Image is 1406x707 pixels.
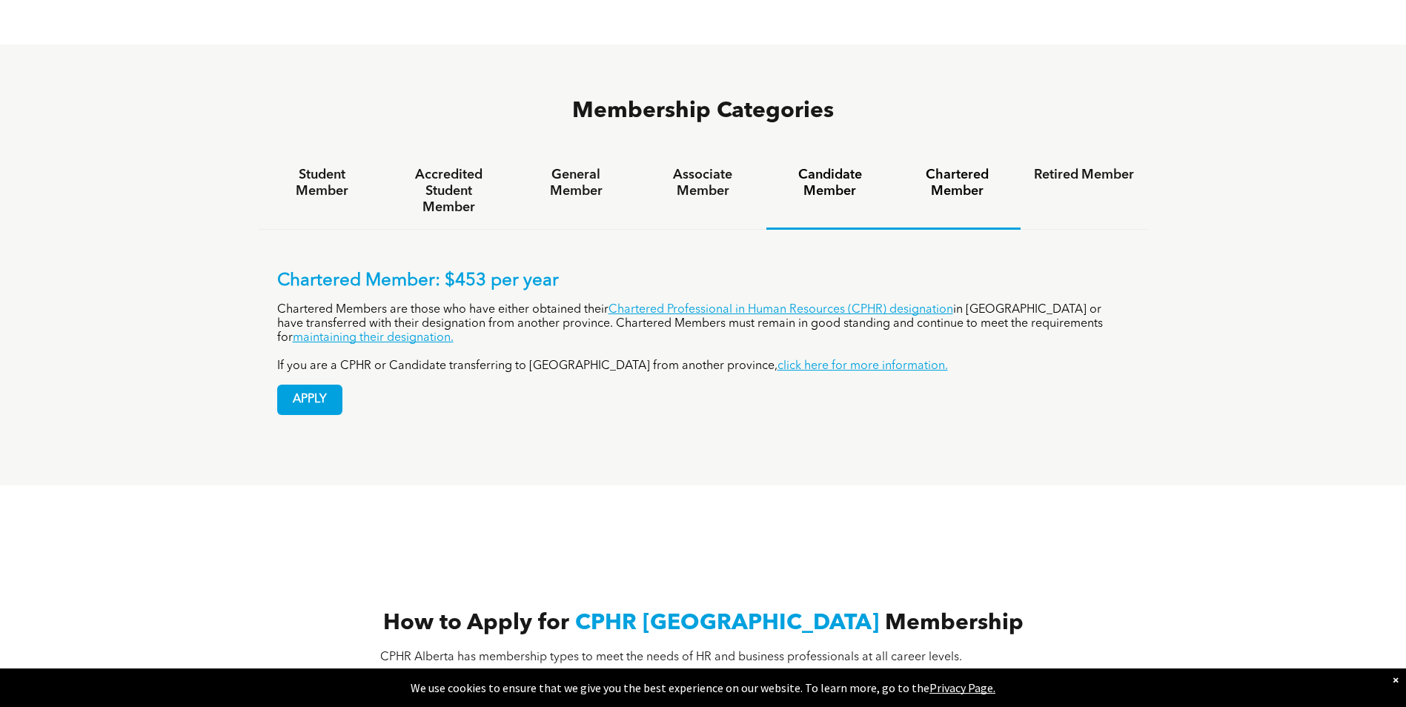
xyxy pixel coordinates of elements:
a: Privacy Page. [929,680,995,695]
span: Membership Categories [572,100,834,122]
span: Membership [885,612,1024,634]
span: How to Apply for [383,612,569,634]
span: APPLY [278,385,342,414]
h4: General Member [525,167,626,199]
div: Dismiss notification [1393,672,1399,687]
p: Chartered Members are those who have either obtained their in [GEOGRAPHIC_DATA] or have transferr... [277,303,1130,345]
span: CPHR Alberta has membership types to meet the needs of HR and business professionals at all caree... [380,651,962,663]
a: Chartered Professional in Human Resources (CPHR) designation [609,304,953,316]
h4: Retired Member [1034,167,1134,183]
p: If you are a CPHR or Candidate transferring to [GEOGRAPHIC_DATA] from another province, [277,359,1130,374]
a: click here for more information. [777,360,948,372]
h4: Associate Member [653,167,753,199]
a: maintaining their designation. [293,332,454,344]
span: CPHR [GEOGRAPHIC_DATA] [575,612,879,634]
h4: Accredited Student Member [399,167,499,216]
p: Chartered Member: $453 per year [277,270,1130,292]
a: APPLY [277,385,342,415]
h4: Candidate Member [780,167,880,199]
h4: Chartered Member [907,167,1007,199]
h4: Student Member [272,167,372,199]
